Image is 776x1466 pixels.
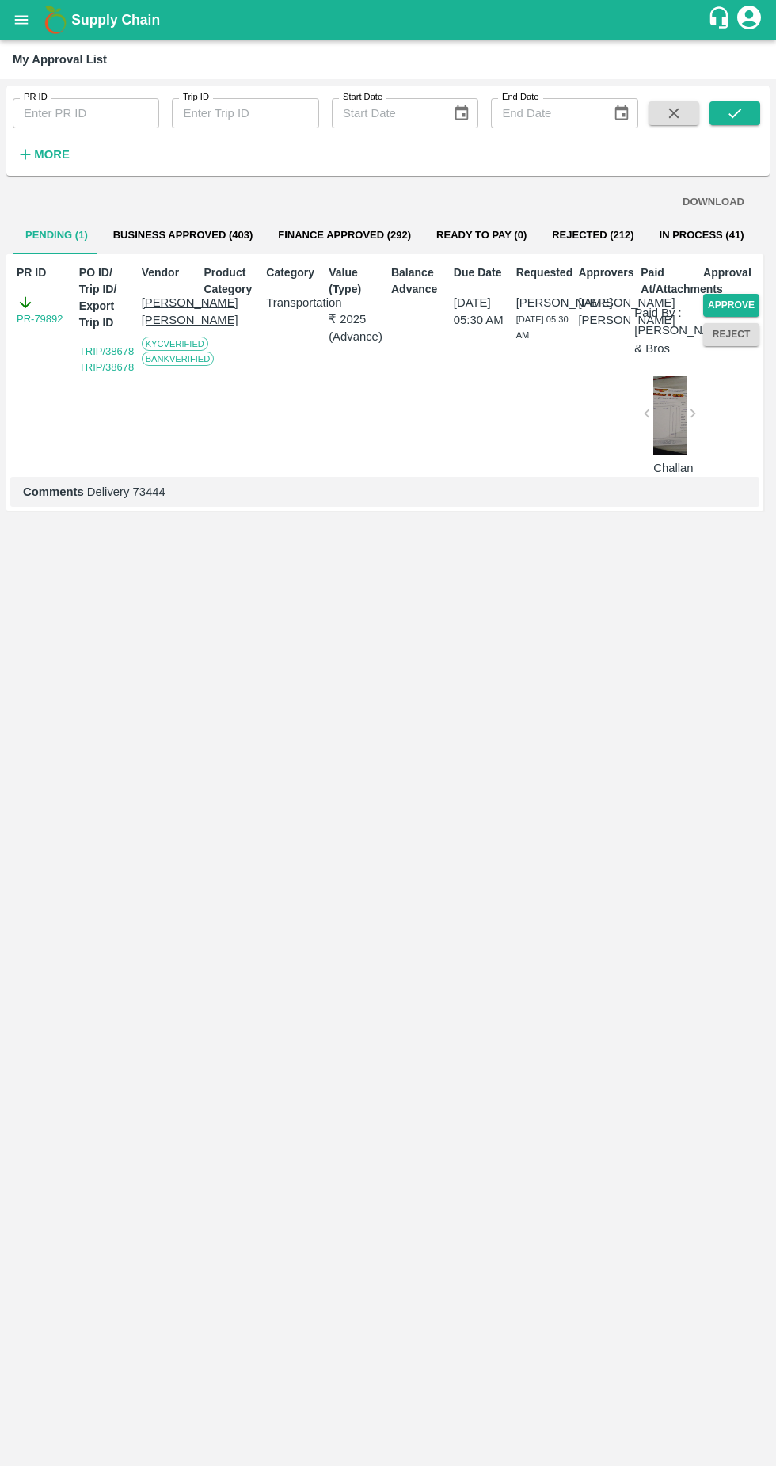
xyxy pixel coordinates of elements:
[332,98,440,128] input: Start Date
[578,265,634,281] p: Approvers
[676,188,751,216] button: DOWNLOAD
[13,98,159,128] input: Enter PR ID
[265,216,424,254] button: Finance Approved (292)
[647,216,757,254] button: In Process (41)
[24,91,48,104] label: PR ID
[343,91,382,104] label: Start Date
[329,328,385,345] p: ( Advance )
[17,265,73,281] p: PR ID
[329,310,385,328] p: ₹ 2025
[703,294,759,317] button: Approve
[142,337,208,351] span: KYC Verified
[424,216,539,254] button: Ready To Pay (0)
[101,216,266,254] button: Business Approved (403)
[13,49,107,70] div: My Approval List
[142,265,198,281] p: Vendor
[502,91,538,104] label: End Date
[71,12,160,28] b: Supply Chain
[516,314,569,340] span: [DATE] 05:30 AM
[703,265,759,281] p: Approval
[454,294,510,329] p: [DATE] 05:30 AM
[454,265,510,281] p: Due Date
[13,216,101,254] button: Pending (1)
[40,4,71,36] img: logo
[735,3,763,36] div: account of current user
[266,294,322,311] p: Transportation
[142,294,198,329] p: [PERSON_NAME] [PERSON_NAME]
[641,265,697,298] p: Paid At/Attachments
[34,148,70,161] strong: More
[172,98,318,128] input: Enter Trip ID
[3,2,40,38] button: open drawer
[447,98,477,128] button: Choose date
[13,141,74,168] button: More
[516,265,572,281] p: Requested
[578,294,634,311] p: [PERSON_NAME]
[142,352,215,366] span: Bank Verified
[79,265,135,331] p: PO ID/ Trip ID/ Export Trip ID
[491,98,599,128] input: End Date
[204,265,260,298] p: Product Category
[79,345,134,373] a: TRIP/38678 TRIP/38678
[634,304,731,357] p: Paid By : [PERSON_NAME] & Bros
[71,9,707,31] a: Supply Chain
[329,265,385,298] p: Value (Type)
[707,6,735,34] div: customer-support
[183,91,209,104] label: Trip ID
[607,98,637,128] button: Choose date
[391,265,447,298] p: Balance Advance
[653,459,687,477] p: Challan
[23,483,747,501] p: Delivery 73444
[266,265,322,281] p: Category
[703,323,759,346] button: Reject
[578,311,634,329] p: [PERSON_NAME]
[516,294,572,311] p: [PERSON_NAME]
[539,216,646,254] button: Rejected (212)
[23,485,84,498] b: Comments
[17,311,63,327] a: PR-79892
